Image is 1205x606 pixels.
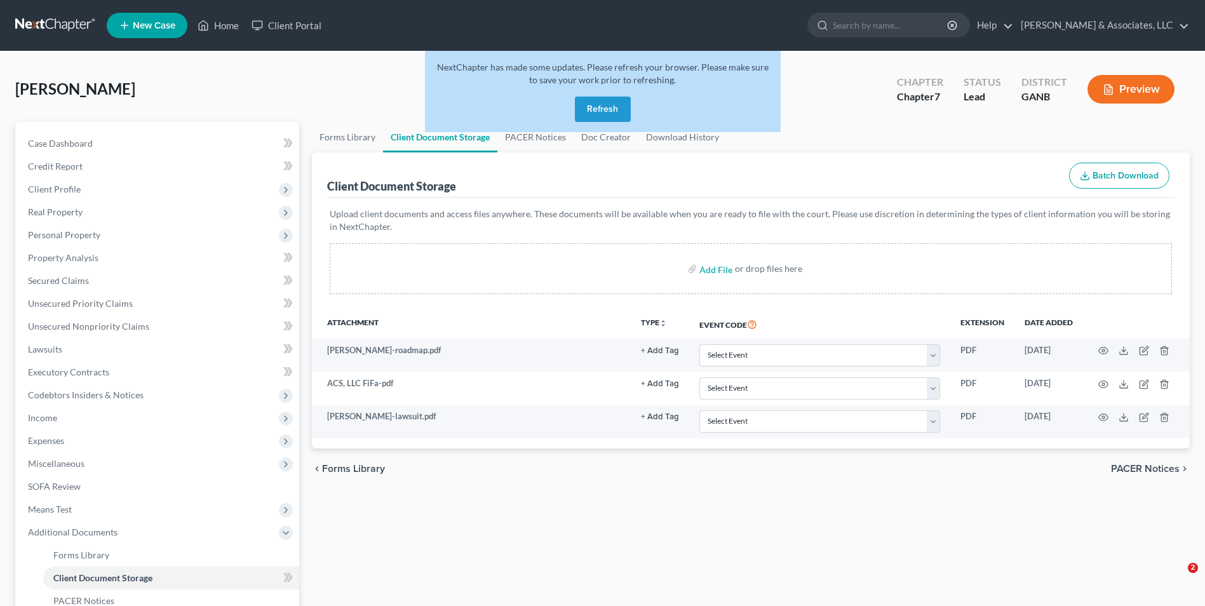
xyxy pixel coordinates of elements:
[1111,464,1190,474] button: PACER Notices chevron_right
[833,13,949,37] input: Search by name...
[1021,90,1067,104] div: GANB
[18,269,299,292] a: Secured Claims
[1014,14,1189,37] a: [PERSON_NAME] & Associates, LLC
[641,344,679,356] a: + Add Tag
[1014,339,1083,372] td: [DATE]
[28,389,144,400] span: Codebtors Insiders & Notices
[1087,75,1175,104] button: Preview
[28,412,57,423] span: Income
[312,405,630,438] td: [PERSON_NAME]-lawsuit.pdf
[28,161,83,172] span: Credit Report
[1069,163,1169,189] button: Batch Download
[1014,309,1083,339] th: Date added
[18,361,299,384] a: Executory Contracts
[1014,372,1083,405] td: [DATE]
[53,572,152,583] span: Client Document Storage
[689,309,950,339] th: Event Code
[18,338,299,361] a: Lawsuits
[43,544,299,567] a: Forms Library
[28,321,149,332] span: Unsecured Nonpriority Claims
[133,21,175,30] span: New Case
[43,567,299,589] a: Client Document Storage
[641,410,679,422] a: + Add Tag
[28,229,100,240] span: Personal Property
[312,464,322,474] i: chevron_left
[934,90,940,102] span: 7
[28,138,93,149] span: Case Dashboard
[18,132,299,155] a: Case Dashboard
[28,527,118,537] span: Additional Documents
[1014,405,1083,438] td: [DATE]
[28,206,83,217] span: Real Property
[1180,464,1190,474] i: chevron_right
[950,339,1014,372] td: PDF
[15,79,135,98] span: [PERSON_NAME]
[28,252,98,263] span: Property Analysis
[312,339,630,372] td: [PERSON_NAME]-roadmap.pdf
[28,435,64,446] span: Expenses
[1093,170,1159,181] span: Batch Download
[18,475,299,498] a: SOFA Review
[641,347,679,355] button: + Add Tag
[18,155,299,178] a: Credit Report
[735,262,802,275] div: or drop files here
[383,122,497,152] a: Client Document Storage
[950,309,1014,339] th: Extension
[312,372,630,405] td: ACS, LLC FiFa-pdf
[18,292,299,315] a: Unsecured Priority Claims
[28,298,133,309] span: Unsecured Priority Claims
[28,275,89,286] span: Secured Claims
[312,464,385,474] button: chevron_left Forms Library
[1162,563,1192,593] iframe: Intercom live chat
[312,309,630,339] th: Attachment
[312,122,383,152] a: Forms Library
[327,178,456,194] div: Client Document Storage
[641,413,679,421] button: + Add Tag
[18,246,299,269] a: Property Analysis
[950,405,1014,438] td: PDF
[330,208,1172,233] p: Upload client documents and access files anywhere. These documents will be available when you are...
[964,75,1001,90] div: Status
[28,504,72,515] span: Means Test
[641,319,667,327] button: TYPEunfold_more
[322,464,385,474] span: Forms Library
[964,90,1001,104] div: Lead
[28,344,62,354] span: Lawsuits
[950,372,1014,405] td: PDF
[641,377,679,389] a: + Add Tag
[659,320,667,327] i: unfold_more
[1188,563,1198,573] span: 2
[245,14,328,37] a: Client Portal
[575,97,631,122] button: Refresh
[53,549,109,560] span: Forms Library
[971,14,1013,37] a: Help
[437,62,769,85] span: NextChapter has made some updates. Please refresh your browser. Please make sure to save your wor...
[641,380,679,388] button: + Add Tag
[28,367,109,377] span: Executory Contracts
[28,184,81,194] span: Client Profile
[18,315,299,338] a: Unsecured Nonpriority Claims
[191,14,245,37] a: Home
[28,481,81,492] span: SOFA Review
[897,75,943,90] div: Chapter
[53,595,114,606] span: PACER Notices
[28,458,84,469] span: Miscellaneous
[1021,75,1067,90] div: District
[1111,464,1180,474] span: PACER Notices
[897,90,943,104] div: Chapter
